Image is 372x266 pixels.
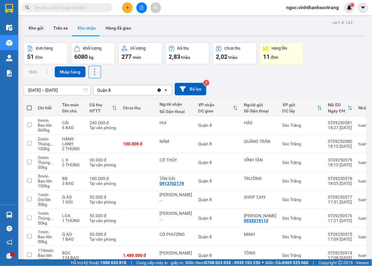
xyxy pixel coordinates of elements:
[50,216,54,221] span: ...
[328,200,353,204] div: 17:51 [DATE]
[228,55,237,60] span: triệu
[71,42,115,64] button: Khối lượng6080kg
[38,234,56,239] div: Bao lớn
[38,216,56,221] div: Thùng lớn
[89,218,117,223] div: Tại văn phòng
[48,21,73,35] button: Trên xe
[160,109,192,114] div: Số điện thoại
[38,155,56,160] div: 2 món
[38,221,56,225] div: 50 kg
[160,120,192,125] div: HUI
[160,181,184,186] div: 0913702179
[150,2,161,13] button: aim
[89,55,93,60] span: kg
[328,237,353,242] div: 17:09 [DATE]
[97,87,111,93] div: Quận 8
[38,179,56,183] div: Bao lớn
[89,108,112,113] div: HTTT
[38,202,56,207] div: 30 kg
[244,218,268,223] div: 0933319113
[198,108,233,113] div: ĐC giao
[50,160,54,165] span: ...
[205,260,260,265] strong: 0708 023 035 - 0935 103 250
[123,253,153,258] div: 1.480.000 đ
[62,232,83,237] div: Q ÁO
[198,160,238,165] div: Quận 8
[89,158,117,162] div: 30.000 đ
[160,232,192,237] div: CÔ PHƯỢNG
[136,259,184,266] span: Cung cấp máy in - giấy in:
[6,239,12,245] span: notification
[160,158,192,162] div: CÔ THỦY
[38,248,56,253] div: 174 món
[100,260,126,265] strong: 1900 633 818
[244,120,276,125] div: HẢO
[33,4,105,11] input: Tìm tên, số ĐT hoặc mã đơn
[181,55,190,60] span: triệu
[125,5,130,10] span: plus
[244,195,276,200] div: SHOP TJHY
[130,46,146,51] div: Số lượng
[62,250,83,255] div: BỌC
[5,4,13,13] img: logo-vxr
[6,253,12,259] span: message
[198,216,238,221] div: Quận 8
[38,141,56,146] div: Thùng lớn
[86,100,120,116] th: Toggle SortBy
[62,162,83,167] div: 2 THÙNG
[101,21,136,35] button: Hàng đã giao
[175,83,206,95] button: Bộ lọc
[62,158,83,162] div: L X
[118,42,162,64] button: Số lượng277món
[328,195,353,200] div: ST09250577
[111,87,112,93] input: Selected Quận 8.
[38,105,56,110] div: Chi tiết
[203,80,209,86] sup: 3
[89,102,112,107] div: Đã thu
[123,141,153,146] div: 100.000 đ
[283,102,317,107] div: VP gửi
[283,160,322,165] div: Sóc Trăng
[198,102,233,107] div: VP nhận
[24,85,90,95] input: Select a date range.
[160,250,192,255] div: QUANG MINH
[260,42,304,64] button: Hàng tồn11đơn
[55,66,86,77] button: Nhập hàng
[244,158,276,162] div: VĨNH TÂN
[133,55,141,60] span: món
[38,137,56,141] div: 2 món
[62,120,83,125] div: CẢI
[38,118,56,123] div: 6 món
[6,55,12,61] img: warehouse-icon
[244,250,276,255] div: TÒNG
[24,66,42,77] button: SMS
[244,213,276,218] div: NGỌC HUYÊN
[328,255,353,260] div: 17:08 [DATE]
[198,179,238,183] div: Quận 8
[165,42,209,64] button: Đã thu2,83 triệu
[216,53,227,60] span: 2,02
[25,5,30,10] span: search
[160,176,192,181] div: TÂN GÁI
[6,212,12,218] img: warehouse-icon
[62,125,83,130] div: 6 BAO
[38,211,56,216] div: 1 món
[169,53,180,60] span: 2,83
[160,211,192,221] div: VŨ HỒNG MINH
[62,181,83,186] div: 3 BAO
[153,5,158,10] span: aim
[328,162,353,167] div: 18:10 [DATE]
[283,179,322,183] div: Sóc Trăng
[198,253,238,258] div: Quận 8
[136,2,147,13] button: file-add
[325,100,356,116] th: Toggle SortBy
[160,197,163,202] span: ...
[328,144,353,149] div: 18:10 [DATE]
[74,53,88,60] span: 6080
[89,195,117,200] div: 30.000 đ
[123,105,153,110] div: Chưa thu
[38,258,56,263] div: 4000 kg
[358,2,368,13] button: caret-down
[265,259,309,266] span: Miền Bắc
[225,46,240,51] div: Chưa thu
